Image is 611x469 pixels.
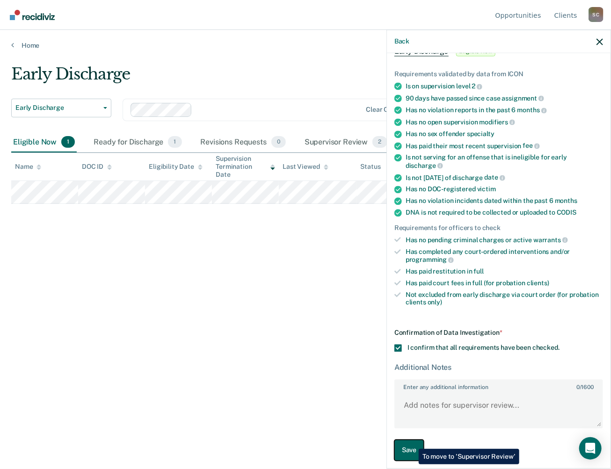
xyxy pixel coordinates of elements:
[557,209,576,216] span: CODIS
[406,279,603,287] div: Has paid court fees in full (for probation
[406,94,603,102] div: 90 days have passed since case
[168,136,182,148] span: 1
[406,130,603,138] div: Has no sex offender
[428,299,442,306] span: only)
[15,163,41,171] div: Name
[555,197,577,205] span: months
[407,344,560,351] span: I confirm that all requirements have been checked.
[480,118,516,126] span: modifiers
[576,384,594,391] span: / 1600
[394,329,603,337] div: Confirmation of Data Investigation
[406,209,603,217] div: DNA is not required to be collected or uploaded to
[366,106,409,114] div: Clear officers
[394,71,603,79] div: Requirements validated by data from ICON
[589,7,604,22] div: S C
[467,130,495,137] span: specialty
[394,37,409,45] button: Back
[82,163,112,171] div: DOC ID
[394,440,424,461] button: Save
[271,136,286,148] span: 0
[576,384,580,391] span: 0
[533,236,568,244] span: warrants
[361,163,381,171] div: Status
[92,132,183,153] div: Ready for Discharge
[10,10,55,20] img: Recidiviz
[406,106,603,115] div: Has no violation reports in the past 6
[406,256,454,264] span: programming
[406,82,603,91] div: Is on supervision level
[406,291,603,307] div: Not excluded from early discharge via court order (for probation clients
[406,118,603,126] div: Has no open supervision
[406,173,603,182] div: Is not [DATE] of discharge
[406,267,603,275] div: Has paid restitution in
[394,224,603,232] div: Requirements for officers to check
[394,47,449,57] span: Early Discharge
[477,186,496,193] span: victim
[11,65,470,91] div: Early Discharge
[579,437,602,460] div: Open Intercom Messenger
[216,155,275,178] div: Supervision Termination Date
[15,104,100,112] span: Early Discharge
[406,142,603,150] div: Has paid their most recent supervision
[523,142,540,150] span: fee
[61,136,75,148] span: 1
[372,136,387,148] span: 2
[484,174,505,181] span: date
[406,248,603,264] div: Has completed any court-ordered interventions and/or
[283,163,328,171] div: Last Viewed
[589,7,604,22] button: Profile dropdown button
[199,132,288,153] div: Revisions Requests
[502,94,544,102] span: assignment
[406,197,603,205] div: Has no violation incidents dated within the past 6
[406,236,603,244] div: Has no pending criminal charges or active
[474,267,484,275] span: full
[517,107,547,114] span: months
[149,163,203,171] div: Eligibility Date
[527,279,549,287] span: clients)
[394,363,603,372] div: Additional Notes
[11,132,77,153] div: Eligible Now
[11,41,600,50] a: Home
[406,162,443,169] span: discharge
[406,186,603,194] div: Has no DOC-registered
[303,132,389,153] div: Supervisor Review
[406,154,603,170] div: Is not serving for an offense that is ineligible for early
[395,381,602,391] label: Enter any additional information
[472,82,483,90] span: 2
